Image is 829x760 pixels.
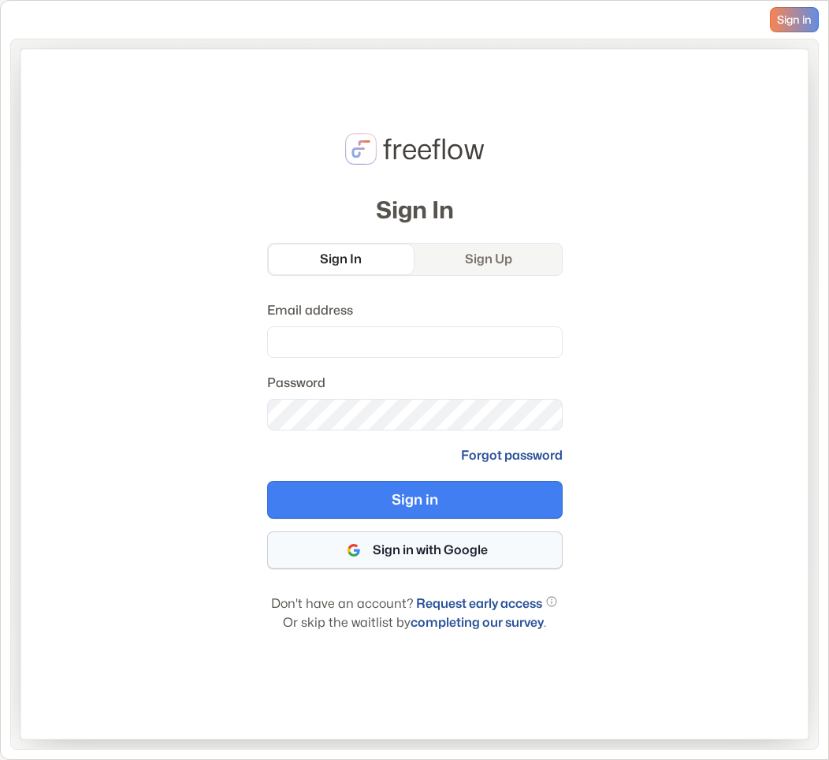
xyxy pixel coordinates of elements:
[383,128,484,170] p: freeflow
[770,7,819,32] a: Sign in
[267,374,553,393] label: Password
[376,196,454,224] h2: Sign In
[411,615,544,630] a: completing our survey
[268,244,414,275] a: Sign In
[267,594,563,632] p: Don't have an account? Or skip the waitlist by .
[415,244,562,275] a: Sign Up
[461,446,563,465] a: Forgot password
[267,301,553,320] label: Email address
[267,481,563,519] button: Sign in
[267,531,563,569] button: Sign in with Google
[416,596,542,611] a: Request early access
[777,13,812,27] span: Sign in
